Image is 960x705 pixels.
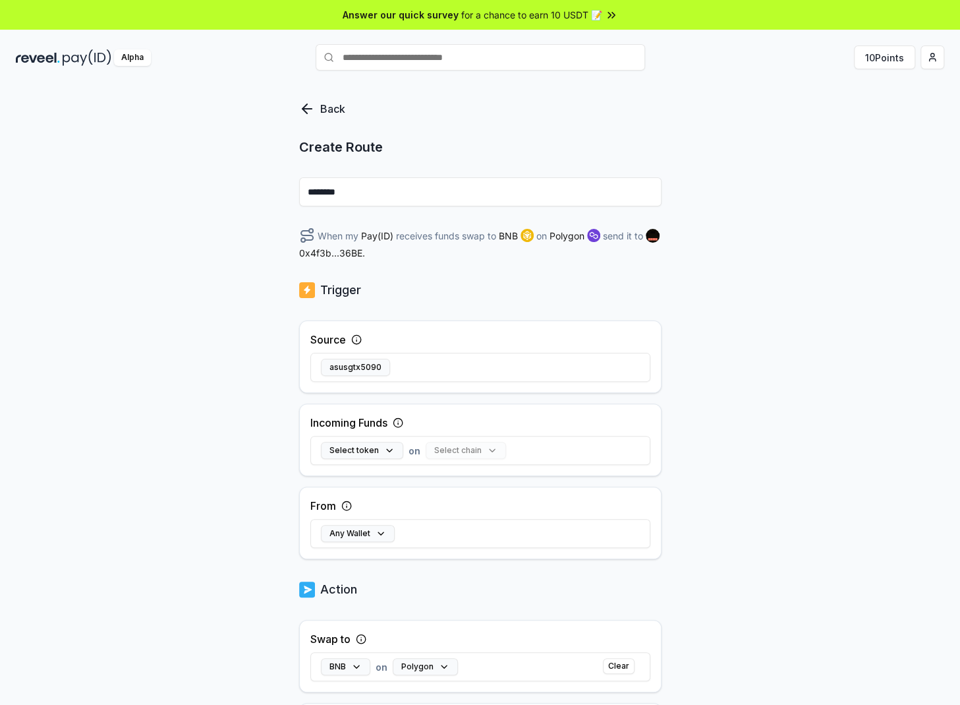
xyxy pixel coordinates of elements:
[550,229,584,243] span: Polygon
[603,658,635,674] button: Clear
[16,49,60,66] img: reveel_dark
[320,101,345,117] p: Back
[393,658,458,675] button: Polygon
[310,332,346,348] label: Source
[521,229,534,242] img: logo
[299,228,662,260] div: When my receives funds swap to on send it to
[854,46,915,69] button: 10Points
[299,281,315,299] img: logo
[409,444,420,458] span: on
[63,49,111,66] img: pay_id
[321,658,370,675] button: BNB
[299,580,315,599] img: logo
[310,415,387,431] label: Incoming Funds
[310,631,351,647] label: Swap to
[321,525,395,542] button: Any Wallet
[299,246,365,260] span: 0x4f3b...36BE .
[361,229,393,243] span: Pay(ID)
[343,8,459,22] span: Answer our quick survey
[114,49,151,66] div: Alpha
[321,442,403,459] button: Select token
[461,8,602,22] span: for a chance to earn 10 USDT 📝
[320,580,357,599] p: Action
[499,229,518,243] span: BNB
[310,498,336,514] label: From
[320,281,361,299] p: Trigger
[299,138,662,156] p: Create Route
[376,660,387,674] span: on
[587,229,600,242] img: logo
[321,359,390,376] button: asusgtx5090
